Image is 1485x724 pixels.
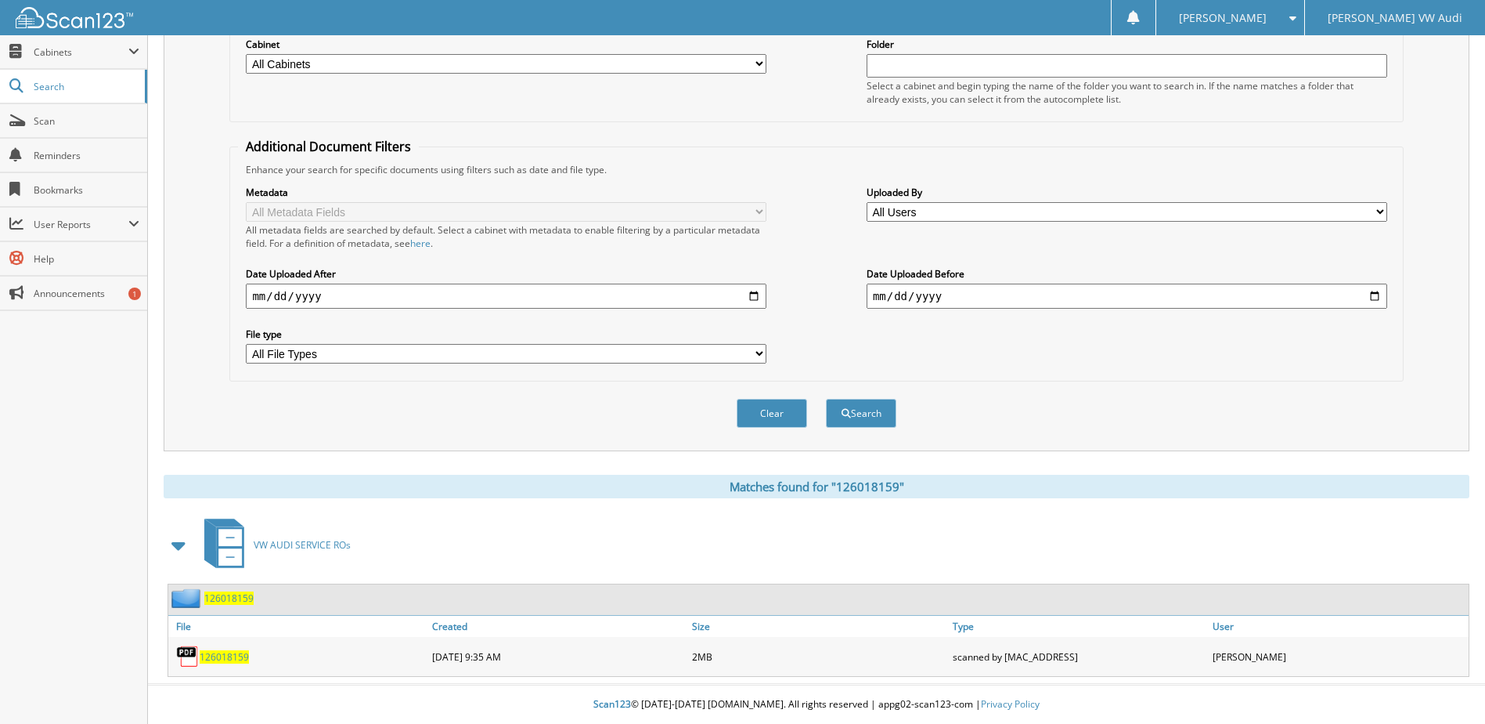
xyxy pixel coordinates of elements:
[593,697,631,711] span: Scan123
[737,399,807,428] button: Clear
[826,399,896,428] button: Search
[204,592,254,605] a: 126018159
[949,641,1209,672] div: scanned by [MAC_ADDRESS]
[949,616,1209,637] a: Type
[246,267,766,281] label: Date Uploaded After
[128,288,141,300] div: 1
[867,186,1387,199] label: Uploaded By
[246,38,766,51] label: Cabinet
[34,80,137,93] span: Search
[238,138,419,155] legend: Additional Document Filters
[34,218,128,231] span: User Reports
[1179,13,1267,23] span: [PERSON_NAME]
[1209,641,1469,672] div: [PERSON_NAME]
[1407,649,1485,724] iframe: Chat Widget
[688,616,948,637] a: Size
[246,284,766,309] input: start
[171,588,204,608] img: folder2.png
[1328,13,1462,23] span: [PERSON_NAME] VW Audi
[688,641,948,672] div: 2MB
[867,267,1387,281] label: Date Uploaded Before
[410,237,431,250] a: here
[34,114,139,128] span: Scan
[34,45,128,59] span: Cabinets
[246,223,766,250] div: All metadata fields are searched by default. Select a cabinet with metadata to enable filtering b...
[428,616,688,637] a: Created
[867,38,1387,51] label: Folder
[200,650,249,664] a: 126018159
[981,697,1040,711] a: Privacy Policy
[867,79,1387,106] div: Select a cabinet and begin typing the name of the folder you want to search in. If the name match...
[34,149,139,162] span: Reminders
[148,686,1485,724] div: © [DATE]-[DATE] [DOMAIN_NAME]. All rights reserved | appg02-scan123-com |
[176,645,200,668] img: PDF.png
[164,475,1469,498] div: Matches found for "126018159"
[34,252,139,266] span: Help
[867,284,1387,309] input: end
[238,163,1394,176] div: Enhance your search for specific documents using filters such as date and file type.
[168,616,428,637] a: File
[246,186,766,199] label: Metadata
[246,328,766,341] label: File type
[34,287,139,300] span: Announcements
[428,641,688,672] div: [DATE] 9:35 AM
[1209,616,1469,637] a: User
[195,514,351,576] a: VW AUDI SERVICE ROs
[254,538,351,552] span: VW AUDI SERVICE ROs
[16,7,133,28] img: scan123-logo-white.svg
[34,183,139,197] span: Bookmarks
